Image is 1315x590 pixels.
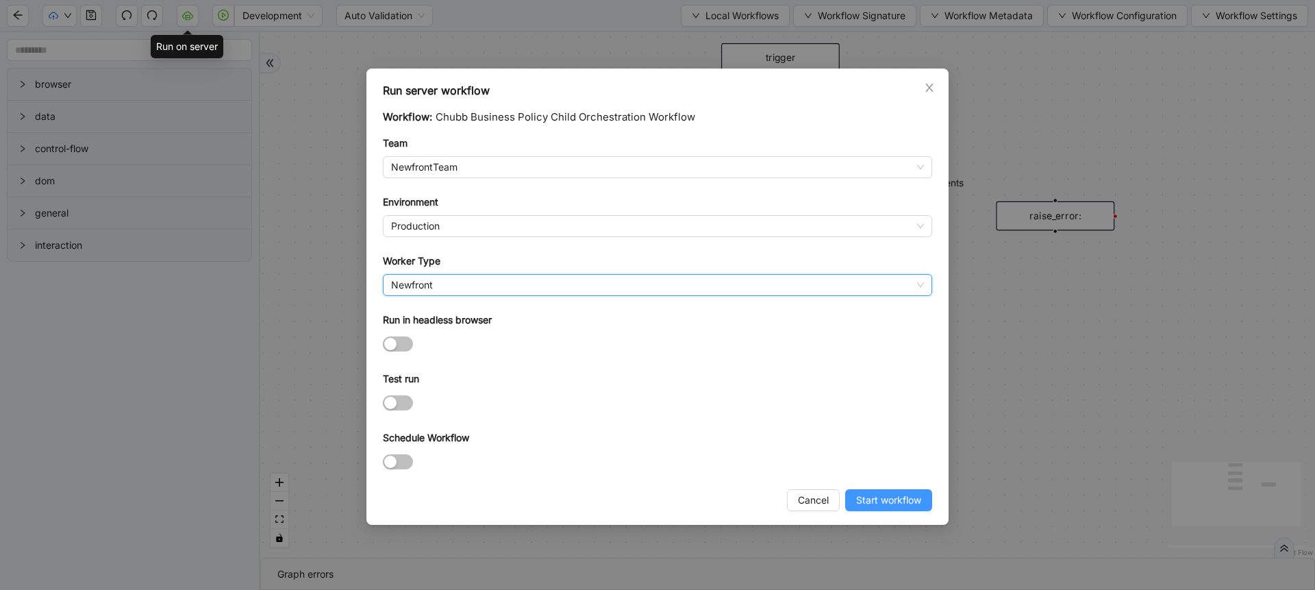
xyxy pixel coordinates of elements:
[845,489,932,511] button: Start workflow
[924,82,935,93] span: close
[383,430,469,445] label: Schedule Workflow
[798,493,829,508] span: Cancel
[383,454,413,469] button: Schedule Workflow
[383,136,408,151] label: Team
[383,312,492,328] label: Run in headless browser
[383,371,419,386] label: Test run
[922,80,937,95] button: Close
[383,254,440,269] label: Worker Type
[383,336,413,352] button: Run in headless browser
[383,395,413,410] button: Test run
[391,216,924,236] span: Production
[383,82,932,99] div: Run server workflow
[383,110,432,123] span: Workflow:
[151,35,223,58] div: Run on server
[436,110,695,123] span: Chubb Business Policy Child Orchestration Workflow
[391,157,924,177] span: NewfrontTeam
[787,489,840,511] button: Cancel
[856,493,921,508] span: Start workflow
[383,195,438,210] label: Environment
[391,275,924,295] span: Newfront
